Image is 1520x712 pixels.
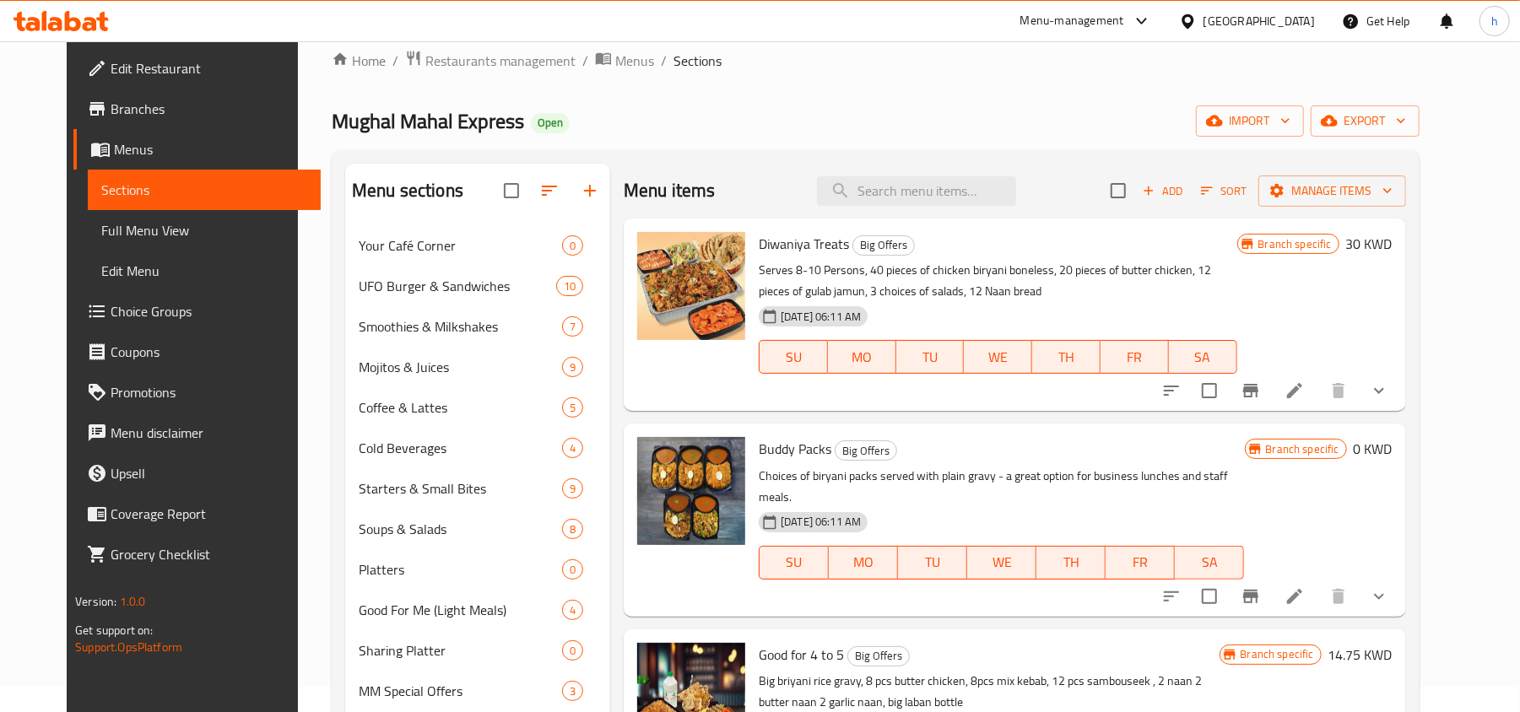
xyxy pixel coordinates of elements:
div: Soups & Salads [359,519,562,539]
button: SA [1175,546,1244,580]
a: Sections [88,170,321,210]
h2: Menu items [624,178,716,203]
a: Menus [73,129,321,170]
span: Branches [111,99,307,119]
span: Sort sections [529,170,570,211]
div: Big Offers [835,440,897,461]
img: Buddy Packs [637,437,745,545]
span: Get support on: [75,619,153,641]
h2: Menu sections [352,178,463,203]
div: UFO Burger & Sandwiches [359,276,556,296]
span: Manage items [1272,181,1393,202]
div: Cold Beverages4 [345,428,610,468]
span: 9 [563,481,582,497]
span: Open [531,116,570,130]
div: UFO Burger & Sandwiches10 [345,266,610,306]
span: Version: [75,591,116,612]
div: Coffee & Lattes5 [345,387,610,428]
button: import [1196,105,1304,137]
button: Branch-specific-item [1231,370,1271,411]
div: Big Offers [852,235,915,256]
span: Select all sections [494,173,529,208]
button: Manage items [1258,175,1406,207]
a: Edit Menu [88,251,321,291]
div: Good For Me (Light Meals)4 [345,590,610,630]
span: 5 [563,400,582,416]
button: export [1311,105,1420,137]
span: Promotions [111,382,307,402]
nav: breadcrumb [332,50,1420,72]
span: Choice Groups [111,301,307,321]
div: items [562,478,583,499]
li: / [661,51,667,71]
div: items [562,519,583,539]
button: delete [1318,370,1359,411]
span: 0 [563,643,582,659]
span: 8 [563,521,582,537]
button: show more [1359,576,1399,617]
div: Big Offers [847,646,910,666]
span: Select to update [1192,373,1227,408]
li: / [392,51,398,71]
div: items [562,600,583,620]
div: Your Café Corner0 [345,225,610,266]
a: Support.OpsPlatform [75,636,182,658]
button: sort-choices [1151,370,1192,411]
span: Your Café Corner [359,235,562,256]
span: Coffee & Lattes [359,397,562,418]
p: Choices of biryani packs served with plain gravy - a great option for business lunches and staff ... [759,466,1244,508]
div: Smoothies & Milkshakes7 [345,306,610,347]
span: Branch specific [1259,441,1346,457]
button: Branch-specific-item [1231,576,1271,617]
button: show more [1359,370,1399,411]
button: FR [1101,340,1169,374]
span: Full Menu View [101,220,307,240]
a: Upsell [73,453,321,494]
button: SA [1169,340,1237,374]
span: Mojitos & Juices [359,357,562,377]
a: Menus [595,50,654,72]
button: SU [759,340,828,374]
button: FR [1106,546,1175,580]
span: 10 [557,278,582,294]
button: MO [828,340,896,374]
button: WE [967,546,1036,580]
span: 9 [563,359,582,375]
button: TH [1032,340,1101,374]
span: Add item [1136,178,1190,204]
span: h [1491,12,1498,30]
span: Sort items [1190,178,1258,204]
button: SU [759,546,829,580]
div: MM Special Offers3 [345,671,610,711]
span: MO [835,345,890,369]
div: items [562,559,583,580]
span: Cold Beverages [359,438,562,458]
button: sort-choices [1151,576,1192,617]
span: SA [1182,550,1237,574]
span: WE [971,345,1025,369]
li: / [582,51,588,71]
button: WE [964,340,1032,374]
div: Platters0 [345,549,610,590]
span: Sections [101,180,307,200]
a: Coverage Report [73,494,321,534]
span: Big Offers [853,235,914,255]
span: 0 [563,562,582,578]
a: Coupons [73,332,321,372]
p: Serves 8-10 Persons, 40 pieces of chicken biryani boneless, 20 pieces of butter chicken, 12 piece... [759,260,1236,302]
span: Big Offers [836,441,896,461]
span: Select to update [1192,579,1227,614]
span: 1.0.0 [120,591,146,612]
button: Add section [570,170,610,211]
span: Diwaniya Treats [759,231,849,256]
span: MO [836,550,891,574]
span: Good for 4 to 5 [759,642,844,667]
span: Starters & Small Bites [359,478,562,499]
div: Good For Me (Light Meals) [359,600,562,620]
div: Soups & Salads8 [345,509,610,549]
